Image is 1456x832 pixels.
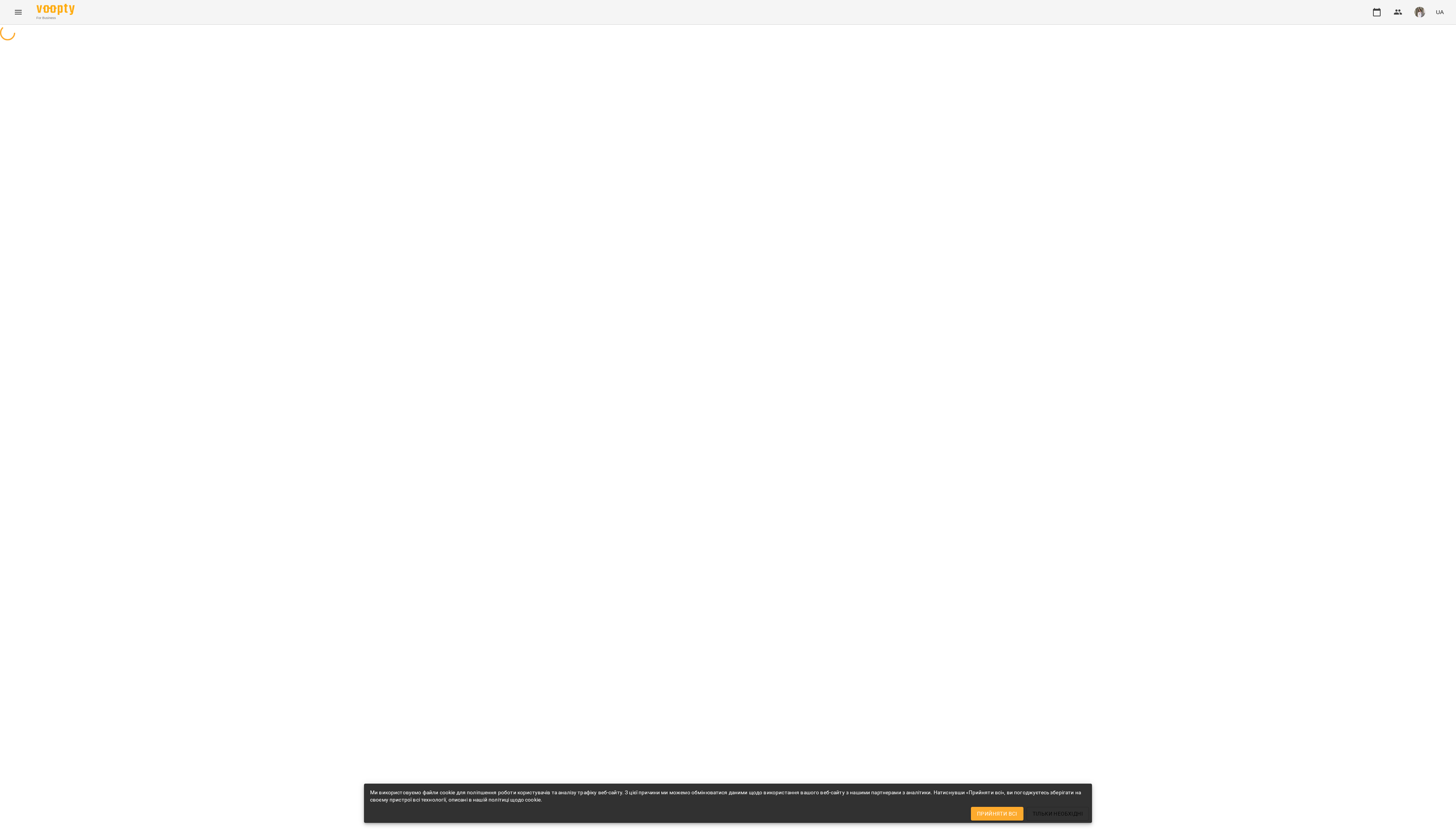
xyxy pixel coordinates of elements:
[1433,5,1447,19] button: UA
[37,4,75,15] img: Voopty Logo
[37,16,75,21] span: For Business
[1414,7,1425,18] img: 364895220a4789552a8225db6642e1db.jpeg
[1436,8,1444,16] span: UA
[9,3,27,21] button: Menu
